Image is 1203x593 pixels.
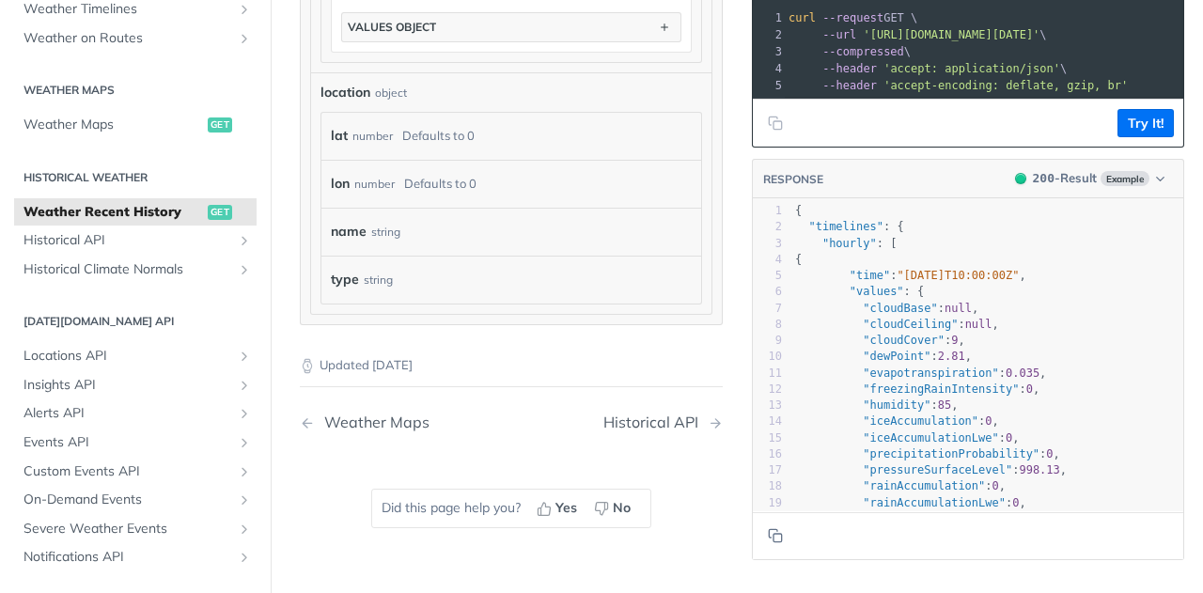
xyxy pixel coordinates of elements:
div: 12 [753,381,782,397]
span: "rainAccumulation" [863,479,985,492]
span: : , [795,382,1039,395]
span: { [795,204,802,217]
span: "iceAccumulationLwe" [863,430,999,444]
p: Updated [DATE] [300,356,723,375]
div: number [354,170,395,197]
span: null [945,301,972,314]
span: 0.035 [1006,366,1039,379]
span: "cloudCover" [863,334,945,347]
div: object [375,85,407,101]
div: 3 [753,235,782,251]
a: On-Demand EventsShow subpages for On-Demand Events [14,486,257,514]
span: 0 [992,479,999,492]
label: lat [331,122,348,149]
span: : , [795,463,1067,476]
span: 998.13 [1019,463,1059,476]
span: Notifications API [23,548,232,567]
span: location [320,83,370,102]
span: 200 [1033,171,1055,185]
a: Weather on RoutesShow subpages for Weather on Routes [14,24,257,53]
button: values object [342,13,680,41]
div: 5 [753,268,782,284]
span: Locations API [23,347,232,366]
span: Yes [555,498,577,518]
span: 'accept: application/json' [883,62,1060,75]
div: 2 [753,26,785,43]
button: Copy to clipboard [762,522,789,550]
button: Show subpages for Weather on Routes [237,31,252,46]
button: Show subpages for Events API [237,435,252,450]
span: : , [795,414,999,428]
div: 16 [753,445,782,461]
span: "rainAccumulationLwe" [863,495,1006,508]
a: Notifications APIShow subpages for Notifications API [14,543,257,571]
a: Events APIShow subpages for Events API [14,429,257,457]
span: : , [795,398,959,412]
span: 85 [938,398,951,412]
div: 11 [753,365,782,381]
span: { [795,252,802,265]
button: Yes [530,494,587,523]
button: Show subpages for Custom Events API [237,464,252,479]
div: 4 [753,60,785,77]
a: Insights APIShow subpages for Insights API [14,371,257,399]
span: 0 [1006,430,1012,444]
div: Weather Maps [315,414,430,431]
div: 1 [753,203,782,219]
button: Show subpages for Weather Timelines [237,2,252,17]
span: \ [789,45,911,58]
span: : , [795,301,978,314]
span: Events API [23,433,232,452]
button: Show subpages for On-Demand Events [237,492,252,507]
span: No [613,498,631,518]
div: - Result [1033,169,1097,188]
span: "hourly" [822,236,877,249]
span: Custom Events API [23,462,232,481]
span: 0 [1026,382,1033,395]
div: 20 [753,510,782,526]
span: Severe Weather Events [23,520,232,538]
button: Show subpages for Severe Weather Events [237,522,252,537]
div: 15 [753,429,782,445]
div: 7 [753,300,782,316]
a: Previous Page: Weather Maps [300,414,481,431]
div: 10 [753,349,782,365]
div: Defaults to 0 [402,122,475,149]
span: \ [789,28,1047,41]
div: 18 [753,478,782,494]
span: "dewPoint" [863,350,930,363]
span: Weather on Routes [23,29,232,48]
span: Historical API [23,231,232,250]
button: 200200-ResultExample [1006,169,1174,188]
span: On-Demand Events [23,491,232,509]
span: 'accept-encoding: deflate, gzip, br' [883,79,1128,92]
span: : , [795,334,965,347]
span: "time" [850,269,890,282]
span: --header [822,62,877,75]
span: "cloudBase" [863,301,937,314]
span: --header [822,79,877,92]
div: 5 [753,77,785,94]
span: : { [795,285,924,298]
div: Defaults to 0 [404,170,477,197]
span: Historical Climate Normals [23,260,232,279]
a: Severe Weather EventsShow subpages for Severe Weather Events [14,515,257,543]
span: --url [822,28,856,41]
span: --compressed [822,45,904,58]
a: Locations APIShow subpages for Locations API [14,342,257,370]
span: Insights API [23,376,232,395]
div: string [371,218,400,245]
span: "timelines" [808,220,883,233]
a: Historical APIShow subpages for Historical API [14,226,257,255]
span: 9 [951,334,958,347]
div: 8 [753,316,782,332]
div: 2 [753,219,782,235]
span: --request [822,11,883,24]
div: 4 [753,251,782,267]
div: 1 [753,9,785,26]
span: curl [789,11,816,24]
button: No [587,494,641,523]
span: : , [795,366,1046,379]
button: Show subpages for Historical API [237,233,252,248]
span: Weather Maps [23,116,203,134]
